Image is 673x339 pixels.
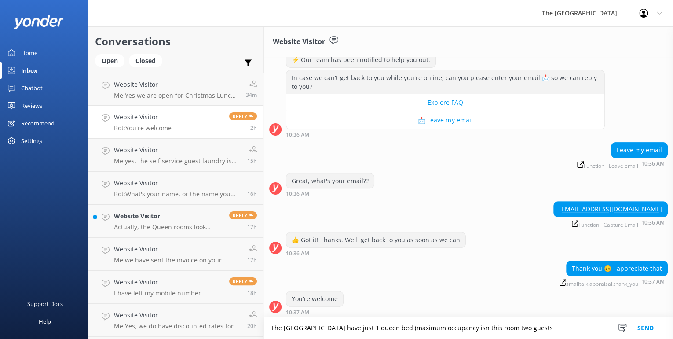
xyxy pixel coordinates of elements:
[250,124,257,132] span: Sep 08 2025 10:37am (UTC +12:00) Pacific/Auckland
[286,133,309,138] strong: 10:36 AM
[95,54,124,67] div: Open
[114,157,241,165] p: Me: yes, the self service guest laundry is available from 9am to 9pm. You will need your room key...
[629,317,662,339] button: Send
[247,256,257,264] span: Sep 07 2025 06:56pm (UTC +12:00) Pacific/Auckland
[567,261,667,276] div: Thank you 😊 I appreciate that
[13,15,64,29] img: yonder-white-logo.png
[114,190,241,198] p: Bot: What's your name, or the name you want the booking to be for?
[641,220,665,228] strong: 10:36 AM
[229,112,257,120] span: Reply
[229,211,257,219] span: Reply
[114,310,241,320] h4: Website Visitor
[88,304,263,337] a: Website VisitorMe:Yes, we do have discounted rates for dinner buffet if you book it with accommod...
[27,295,63,313] div: Support Docs
[286,191,374,197] div: Sep 08 2025 10:36am (UTC +12:00) Pacific/Auckland
[114,80,239,89] h4: Website Visitor
[88,205,263,238] a: Website VisitorActually, the Queen rooms look good, so a rate for those nights and breakfast incl...
[286,291,343,306] div: You're welcome
[286,94,604,111] button: Explore FAQ
[114,124,172,132] p: Bot: You're welcome
[21,79,43,97] div: Chatbot
[286,251,309,256] strong: 10:36 AM
[95,33,257,50] h2: Conversations
[247,322,257,330] span: Sep 07 2025 04:25pm (UTC +12:00) Pacific/Auckland
[572,220,638,228] span: Function - Capture Email
[114,256,241,264] p: Me: we have sent the invoice on your email.
[39,313,51,330] div: Help
[247,289,257,297] span: Sep 07 2025 06:32pm (UTC +12:00) Pacific/Auckland
[21,114,55,132] div: Recommend
[114,178,241,188] h4: Website Visitor
[88,106,263,139] a: Website VisitorBot:You're welcomeReply2h
[286,173,374,188] div: Great, what's your email??
[88,139,263,172] a: Website VisitorMe:yes, the self service guest laundry is available from 9am to 9pm. You will need...
[286,52,435,67] div: ⚡ Our team has been notified to help you out.
[641,279,665,287] strong: 10:37 AM
[114,145,241,155] h4: Website Visitor
[286,70,604,94] div: In case we can't get back to you while you're online, can you please enter your email 📩 so we can...
[286,309,344,315] div: Sep 08 2025 10:37am (UTC +12:00) Pacific/Auckland
[21,97,42,114] div: Reviews
[229,277,257,285] span: Reply
[88,172,263,205] a: Website VisitorBot:What's your name, or the name you want the booking to be for?16h
[129,55,167,65] a: Closed
[247,190,257,198] span: Sep 07 2025 07:57pm (UTC +12:00) Pacific/Auckland
[21,132,42,150] div: Settings
[559,205,662,213] a: [EMAIL_ADDRESS][DOMAIN_NAME]
[264,317,673,339] textarea: The [GEOGRAPHIC_DATA] have just 1 queen bed (maximum occupancy isn this room two guests
[114,112,172,122] h4: Website Visitor
[286,250,466,256] div: Sep 08 2025 10:36am (UTC +12:00) Pacific/Auckland
[114,92,239,99] p: Me: Yes we are open for Christmas Lunch - 12 noon & Christmas Evening Dinner @ 6pm . Bookings are...
[574,160,668,169] div: Sep 08 2025 10:36am (UTC +12:00) Pacific/Auckland
[114,277,201,287] h4: Website Visitor
[611,143,667,158] div: Leave my email
[286,310,309,315] strong: 10:37 AM
[95,55,129,65] a: Open
[21,62,37,79] div: Inbox
[641,161,665,169] strong: 10:36 AM
[286,111,604,129] button: 📩 Leave my email
[88,238,263,271] a: Website VisitorMe:we have sent the invoice on your email.17h
[247,157,257,165] span: Sep 07 2025 09:42pm (UTC +12:00) Pacific/Auckland
[273,36,325,48] h3: Website Visitor
[114,244,241,254] h4: Website Visitor
[21,44,37,62] div: Home
[114,289,201,297] p: I have left my mobile number
[286,192,309,197] strong: 10:36 AM
[88,73,263,106] a: Website VisitorMe:Yes we are open for Christmas Lunch - 12 noon & Christmas Evening Dinner @ 6pm ...
[286,132,605,138] div: Sep 08 2025 10:36am (UTC +12:00) Pacific/Auckland
[556,278,668,287] div: Sep 08 2025 10:37am (UTC +12:00) Pacific/Auckland
[114,211,223,221] h4: Website Visitor
[560,279,638,287] span: smalltalk.appraisal.thank_you
[577,161,638,169] span: Function - Leave email
[88,271,263,304] a: Website VisitorI have left my mobile numberReply18h
[247,223,257,231] span: Sep 07 2025 07:17pm (UTC +12:00) Pacific/Auckland
[114,322,241,330] p: Me: Yes, we do have discounted rates for dinner buffet if you book it with accommodation.
[246,91,257,99] span: Sep 08 2025 12:21pm (UTC +12:00) Pacific/Auckland
[129,54,162,67] div: Closed
[286,232,465,247] div: 👍 Got it! Thanks. We'll get back to you as soon as we can
[553,219,668,228] div: Sep 08 2025 10:36am (UTC +12:00) Pacific/Auckland
[114,223,223,231] p: Actually, the Queen rooms look good, so a rate for those nights and breakfast included please? 🙏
